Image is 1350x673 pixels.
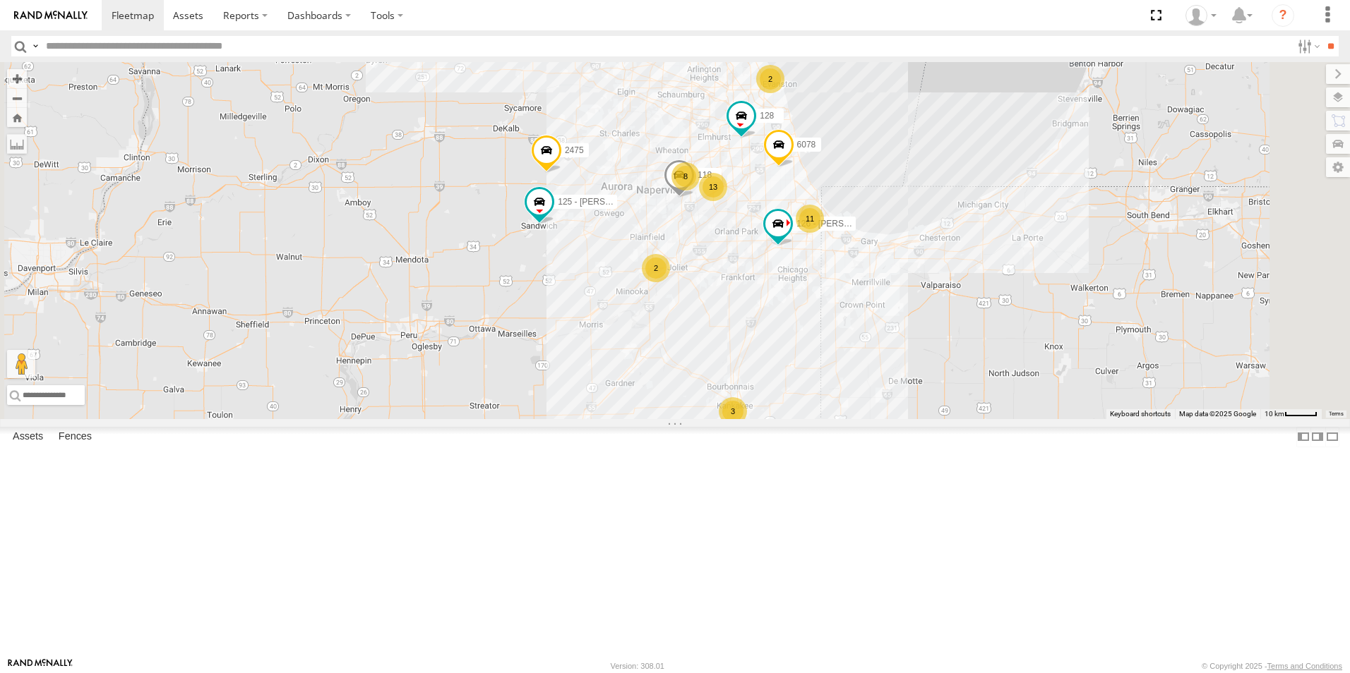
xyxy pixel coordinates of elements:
[760,111,774,121] span: 128
[1310,427,1325,447] label: Dock Summary Table to the Right
[1181,5,1221,26] div: Ed Pruneda
[1326,157,1350,177] label: Map Settings
[565,146,584,156] span: 2475
[52,427,99,447] label: Fences
[797,140,816,150] span: 6078
[756,65,784,93] div: 2
[8,659,73,673] a: Visit our Website
[7,69,27,88] button: Zoom in
[1179,410,1256,418] span: Map data ©2025 Google
[1260,409,1322,419] button: Map Scale: 10 km per 43 pixels
[7,108,27,127] button: Zoom Home
[1202,662,1342,670] div: © Copyright 2025 -
[1329,411,1344,417] a: Terms (opens in new tab)
[1325,427,1339,447] label: Hide Summary Table
[642,254,670,282] div: 2
[1267,662,1342,670] a: Terms and Conditions
[699,173,727,201] div: 13
[30,36,41,56] label: Search Query
[1292,36,1322,56] label: Search Filter Options
[611,662,664,670] div: Version: 308.01
[1296,427,1310,447] label: Dock Summary Table to the Left
[719,397,747,425] div: 3
[698,171,712,181] span: 118
[7,350,35,378] button: Drag Pegman onto the map to open Street View
[1265,410,1284,418] span: 10 km
[6,427,50,447] label: Assets
[7,134,27,154] label: Measure
[671,162,700,190] div: 8
[1110,409,1171,419] button: Keyboard shortcuts
[796,205,824,233] div: 11
[1272,4,1294,27] i: ?
[558,197,649,207] span: 125 - [PERSON_NAME]
[7,88,27,108] button: Zoom out
[796,219,888,229] span: 126 - [PERSON_NAME]
[14,11,88,20] img: rand-logo.svg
